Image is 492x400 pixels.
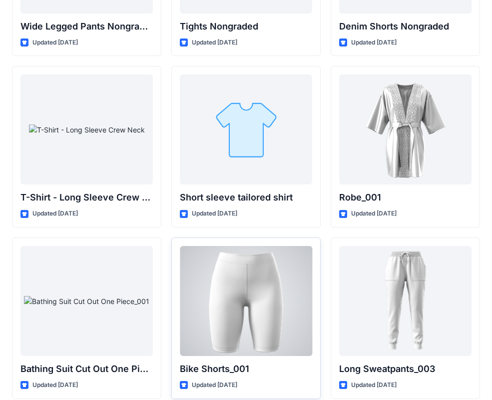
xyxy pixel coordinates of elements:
p: Updated [DATE] [351,380,397,390]
p: Bathing Suit Cut Out One Piece_001 [20,362,153,376]
a: Long Sweatpants_003 [339,246,472,356]
p: Long Sweatpants_003 [339,362,472,376]
p: Updated [DATE] [192,380,237,390]
p: Updated [DATE] [32,380,78,390]
p: Bike Shorts_001 [180,362,312,376]
p: Updated [DATE] [351,208,397,219]
a: Bike Shorts_001 [180,246,312,356]
a: Bathing Suit Cut Out One Piece_001 [20,246,153,356]
p: Updated [DATE] [192,208,237,219]
p: T-Shirt - Long Sleeve Crew Neck [20,190,153,204]
p: Updated [DATE] [192,37,237,48]
p: Short sleeve tailored shirt [180,190,312,204]
a: T-Shirt - Long Sleeve Crew Neck [20,74,153,184]
a: Robe_001 [339,74,472,184]
p: Updated [DATE] [32,37,78,48]
p: Robe_001 [339,190,472,204]
p: Tights Nongraded [180,19,312,33]
p: Updated [DATE] [32,208,78,219]
p: Updated [DATE] [351,37,397,48]
a: Short sleeve tailored shirt [180,74,312,184]
p: Wide Legged Pants Nongraded [20,19,153,33]
p: Denim Shorts Nongraded [339,19,472,33]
